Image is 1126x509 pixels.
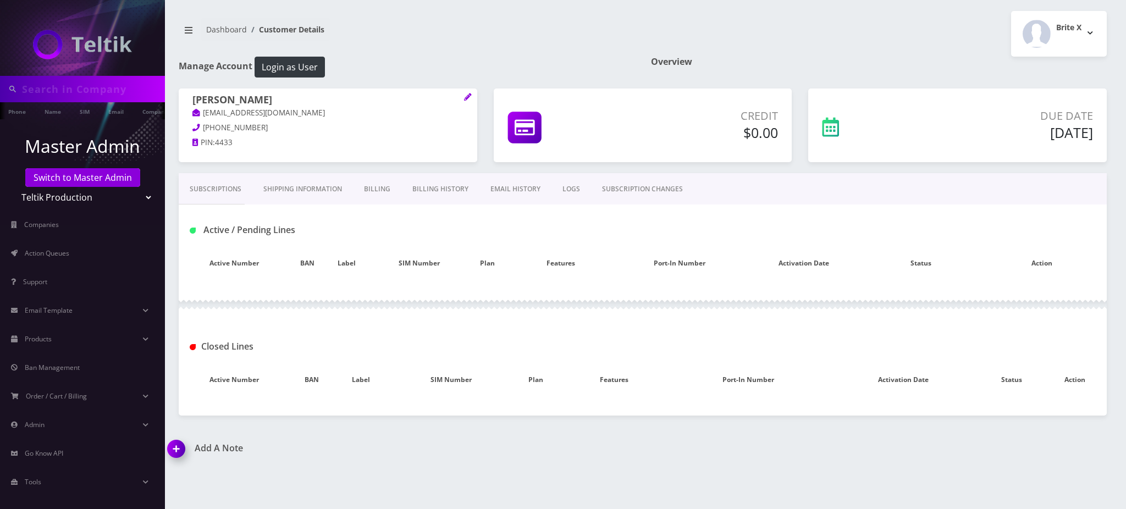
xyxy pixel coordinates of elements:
[26,391,87,401] span: Order / Cart / Billing
[39,102,67,119] a: Name
[25,363,80,372] span: Ban Management
[977,247,1107,279] th: Action
[23,277,47,286] span: Support
[190,225,481,235] h1: Active / Pending Lines
[918,124,1093,141] h5: [DATE]
[247,24,324,35] li: Customer Details
[290,247,325,279] th: BAN
[24,220,59,229] span: Companies
[25,306,73,315] span: Email Template
[25,449,63,458] span: Go Know API
[388,364,513,396] th: SIM Number
[203,123,268,132] span: [PHONE_NUMBER]
[137,102,174,119] a: Company
[865,247,977,279] th: Status
[627,108,778,124] p: Credit
[333,364,388,396] th: Label
[1044,364,1107,396] th: Action
[25,248,69,258] span: Action Queues
[559,364,670,396] th: Features
[514,364,559,396] th: Plan
[617,247,743,279] th: Port-In Number
[190,344,196,350] img: Closed Lines
[1011,11,1107,57] button: Brite X
[918,108,1093,124] p: Due Date
[22,79,162,99] input: Search in Company
[206,24,247,35] a: Dashboard
[651,57,1107,67] h1: Overview
[179,173,252,205] a: Subscriptions
[353,173,401,205] a: Billing
[469,247,505,279] th: Plan
[179,57,634,78] h1: Manage Account
[627,124,778,141] h5: $0.00
[252,60,325,72] a: Login as User
[3,102,31,119] a: Phone
[25,420,45,429] span: Admin
[190,228,196,234] img: Active / Pending Lines
[168,443,634,453] a: Add A Note
[74,102,95,119] a: SIM
[980,364,1043,396] th: Status
[670,364,826,396] th: Port-In Number
[369,247,469,279] th: SIM Number
[1056,23,1081,32] h2: Brite X
[25,334,52,344] span: Products
[479,173,551,205] a: EMAIL HISTORY
[192,94,463,107] h1: [PERSON_NAME]
[190,341,481,352] h1: Closed Lines
[103,102,129,119] a: Email
[192,108,325,119] a: [EMAIL_ADDRESS][DOMAIN_NAME]
[179,18,634,49] nav: breadcrumb
[25,168,140,187] a: Switch to Master Admin
[255,57,325,78] button: Login as User
[325,247,369,279] th: Label
[33,30,132,59] img: Teltik Production
[551,173,591,205] a: LOGS
[591,173,694,205] a: SUBSCRIPTION CHANGES
[25,477,41,486] span: Tools
[179,247,290,279] th: Active Number
[290,364,334,396] th: BAN
[742,247,865,279] th: Activation Date
[505,247,617,279] th: Features
[192,137,215,148] a: PIN:
[826,364,980,396] th: Activation Date
[215,137,233,147] span: 4433
[401,173,479,205] a: Billing History
[252,173,353,205] a: Shipping Information
[179,364,290,396] th: Active Number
